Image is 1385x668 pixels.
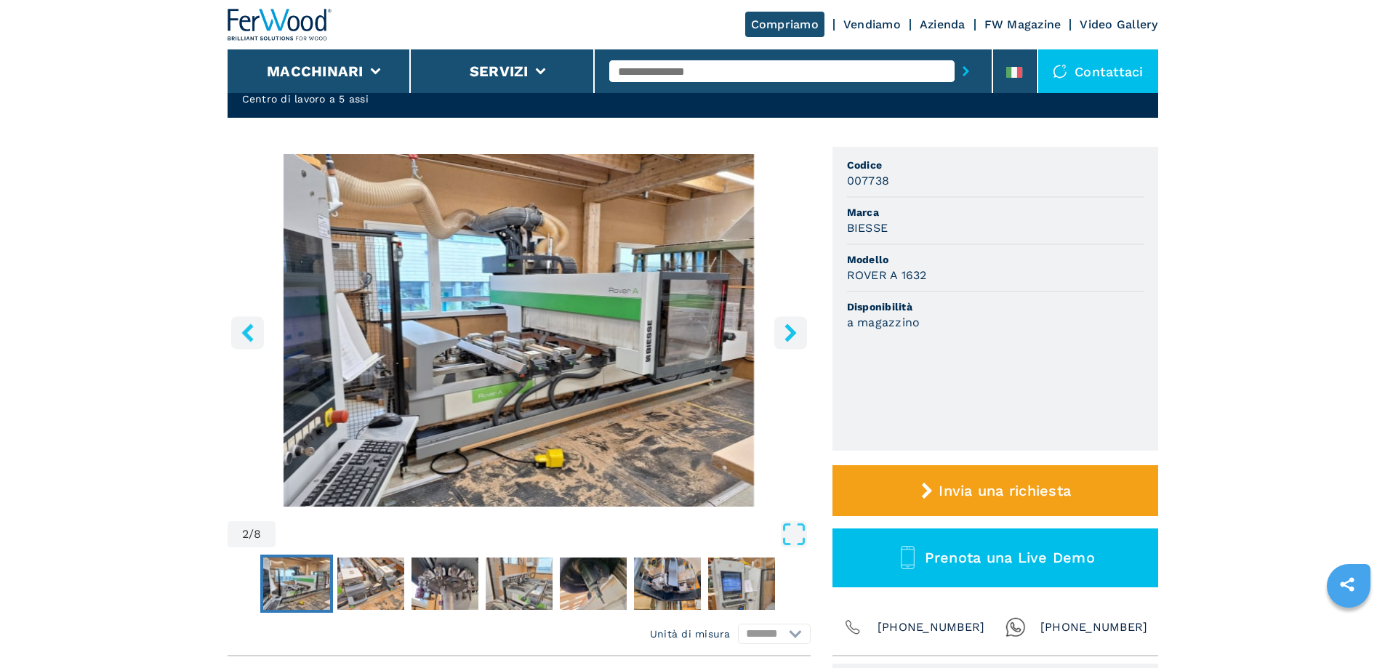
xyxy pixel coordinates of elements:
[260,555,333,613] button: Go to Slide 2
[708,558,775,610] img: f4fc577108a9b5a526925d39a07e2c14
[249,528,254,540] span: /
[557,555,630,613] button: Go to Slide 6
[228,154,811,507] div: Go to Slide 2
[843,617,863,637] img: Phone
[925,549,1095,566] span: Prenota una Live Demo
[263,558,330,610] img: b7393234b5238f6ce9106d1f347444ee
[847,252,1144,267] span: Modello
[228,154,811,507] img: Centro di lavoro a 5 assi BIESSE ROVER A 1632
[847,205,1144,220] span: Marca
[334,555,407,613] button: Go to Slide 3
[242,92,461,106] h2: Centro di lavoro a 5 assi
[745,12,824,37] a: Compriamo
[847,299,1144,314] span: Disponibilità
[939,482,1071,499] span: Invia una richiesta
[1080,17,1157,31] a: Video Gallery
[242,528,249,540] span: 2
[486,558,553,610] img: 790eabadfab26584390f808ab4728f87
[1005,617,1026,637] img: Whatsapp
[878,617,985,637] span: [PHONE_NUMBER]
[254,528,261,540] span: 8
[1038,49,1158,93] div: Contattaci
[843,17,901,31] a: Vendiamo
[231,316,264,349] button: left-button
[920,17,966,31] a: Azienda
[267,63,364,80] button: Macchinari
[847,220,888,236] h3: BIESSE
[409,555,481,613] button: Go to Slide 4
[1329,566,1365,603] a: sharethis
[412,558,478,610] img: c08c98a00d09e44a8a454aa1c0a95560
[705,555,778,613] button: Go to Slide 8
[560,558,627,610] img: 22c306ea9afda04f9b94f94207143c3a
[1040,617,1148,637] span: [PHONE_NUMBER]
[832,465,1158,516] button: Invia una richiesta
[847,267,927,283] h3: ROVER A 1632
[228,9,332,41] img: Ferwood
[847,314,920,331] h3: a magazzino
[955,55,977,88] button: submit-button
[228,555,811,613] nav: Thumbnail Navigation
[650,627,731,641] em: Unità di misura
[279,521,806,547] button: Open Fullscreen
[1323,603,1374,657] iframe: Chat
[847,158,1144,172] span: Codice
[483,555,555,613] button: Go to Slide 5
[634,558,701,610] img: 7a279969bc4c99d804b8c0e6c5d66e2f
[631,555,704,613] button: Go to Slide 7
[337,558,404,610] img: 1b59e6375049546ecba501efe0279fd3
[832,528,1158,587] button: Prenota una Live Demo
[1053,64,1067,79] img: Contattaci
[470,63,529,80] button: Servizi
[847,172,890,189] h3: 007738
[774,316,807,349] button: right-button
[984,17,1061,31] a: FW Magazine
